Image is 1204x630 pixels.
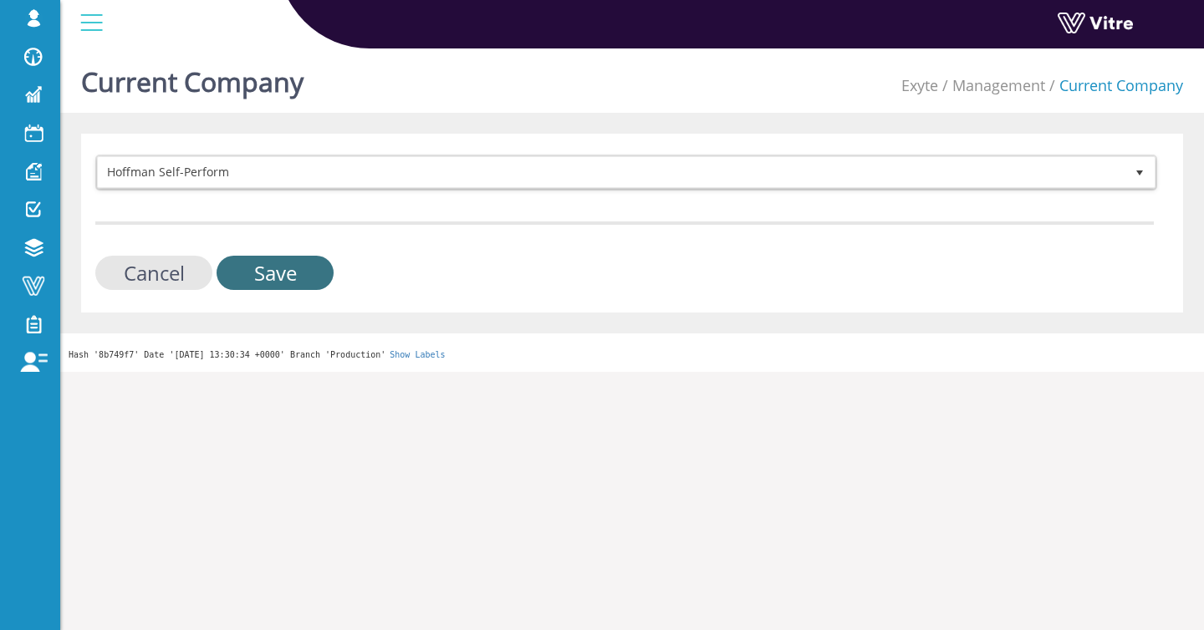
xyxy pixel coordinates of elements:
[217,256,334,290] input: Save
[98,157,1125,187] span: Hoffman Self-Perform
[901,75,938,95] a: Exyte
[95,256,212,290] input: Cancel
[938,75,1045,97] li: Management
[1045,75,1183,97] li: Current Company
[69,350,385,359] span: Hash '8b749f7' Date '[DATE] 13:30:34 +0000' Branch 'Production'
[390,350,445,359] a: Show Labels
[1125,157,1155,187] span: select
[81,42,304,113] h1: Current Company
